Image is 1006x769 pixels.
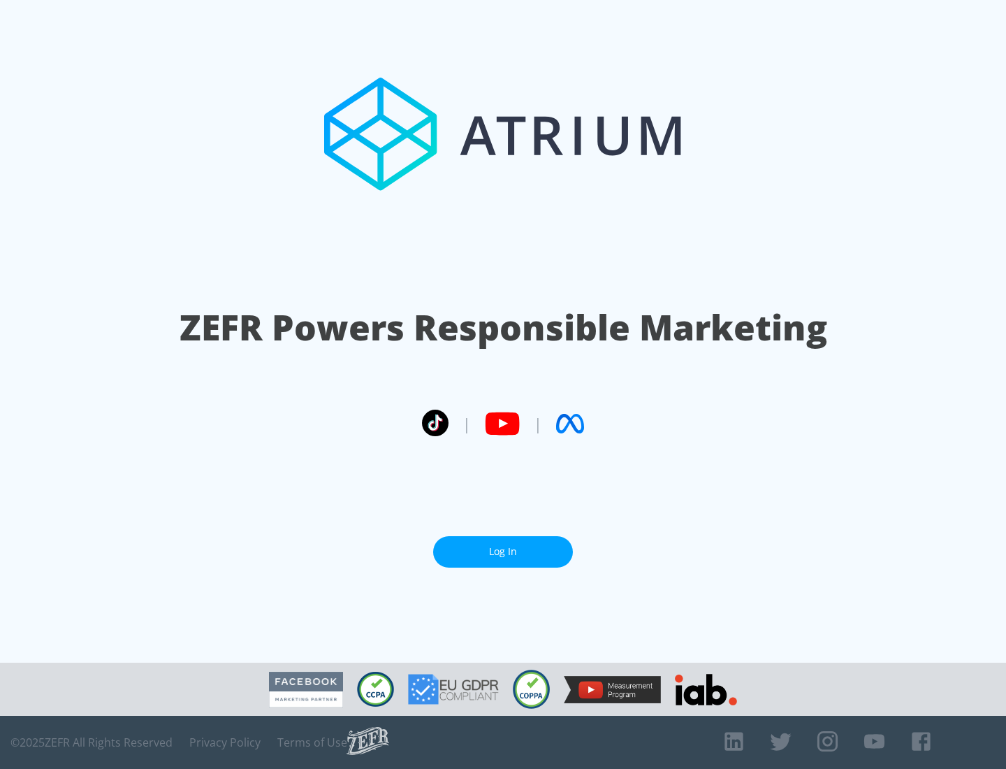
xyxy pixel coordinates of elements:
a: Log In [433,536,573,568]
img: CCPA Compliant [357,672,394,707]
span: | [534,413,542,434]
span: © 2025 ZEFR All Rights Reserved [10,735,173,749]
img: IAB [675,674,737,705]
img: GDPR Compliant [408,674,499,705]
span: | [462,413,471,434]
a: Privacy Policy [189,735,261,749]
img: YouTube Measurement Program [564,676,661,703]
a: Terms of Use [277,735,347,749]
img: Facebook Marketing Partner [269,672,343,707]
img: COPPA Compliant [513,670,550,709]
h1: ZEFR Powers Responsible Marketing [180,303,827,352]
